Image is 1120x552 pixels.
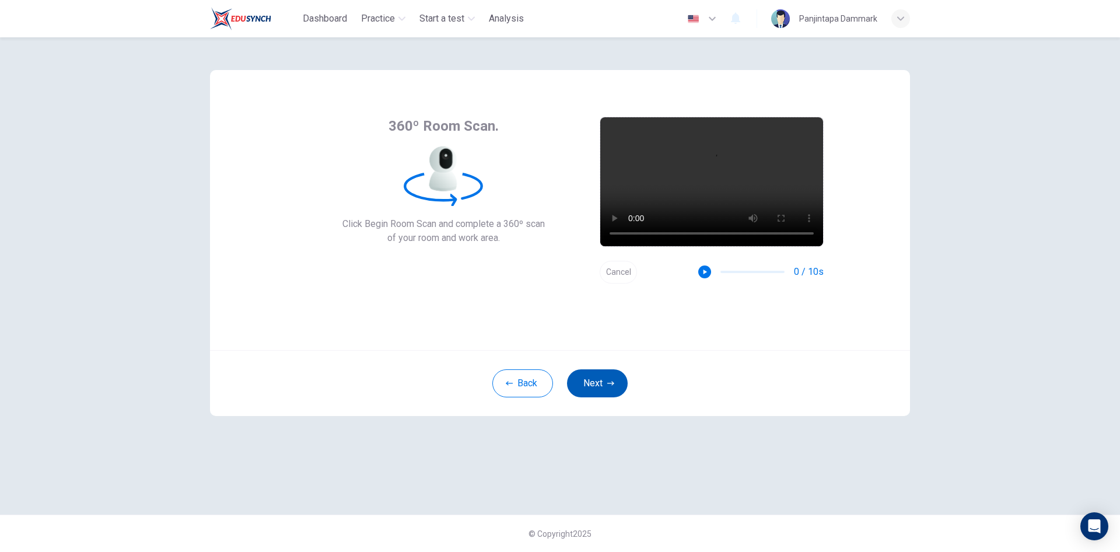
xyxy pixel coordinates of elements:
span: Analysis [489,12,524,26]
span: 360º Room Scan. [388,117,499,135]
span: © Copyright 2025 [528,529,591,539]
div: Panjintapa Dammark [799,12,877,26]
button: Dashboard [298,8,352,29]
img: en [686,15,701,23]
span: Dashboard [303,12,347,26]
button: Start a test [415,8,480,29]
span: Click Begin Room Scan and complete a 360º scan [342,217,545,231]
button: Next [567,369,628,397]
div: Open Intercom Messenger [1080,512,1108,540]
button: Practice [356,8,410,29]
a: Train Test logo [210,7,298,30]
span: 0 / 10s [794,265,824,279]
button: Back [492,369,553,397]
button: Cancel [600,261,637,284]
img: Profile picture [771,9,790,28]
button: Analysis [484,8,528,29]
span: Practice [361,12,395,26]
img: Train Test logo [210,7,271,30]
span: of your room and work area. [342,231,545,245]
span: Start a test [419,12,464,26]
